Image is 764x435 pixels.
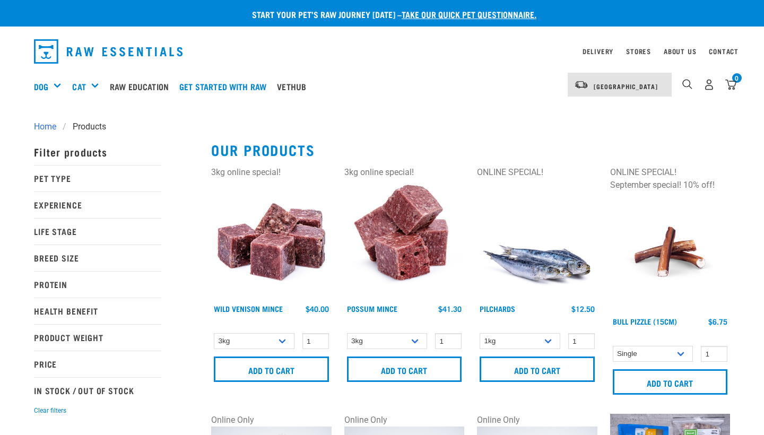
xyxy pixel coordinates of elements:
[34,298,161,324] p: Health Benefit
[34,165,161,192] p: Pet Type
[34,80,48,93] a: Dog
[613,319,677,323] a: Bull Pizzle (15cm)
[34,120,56,133] span: Home
[732,73,742,83] div: 0
[594,84,658,88] span: [GEOGRAPHIC_DATA]
[25,35,739,68] nav: dropdown navigation
[435,333,462,350] input: 1
[477,166,597,179] div: ONLINE SPECIAL!
[72,80,85,93] a: Cat
[34,120,730,133] nav: breadcrumbs
[571,304,595,313] div: $12.50
[344,166,465,179] div: 3kg online special!
[583,49,613,53] a: Delivery
[438,304,462,313] div: $41.30
[214,307,283,310] a: Wild Venison Mince
[34,324,161,351] p: Product Weight
[34,39,183,64] img: Raw Essentials Logo
[34,218,161,245] p: Life Stage
[480,307,515,310] a: Pilchards
[211,179,332,299] img: Pile Of Cubed Wild Venison Mince For Pets
[701,346,727,362] input: 1
[347,356,462,382] input: Add to cart
[610,192,731,312] img: Bull Pizzle
[344,414,465,427] div: Online Only
[704,79,715,90] img: user.png
[34,406,66,415] button: Clear filters
[34,377,161,404] p: In Stock / Out Of Stock
[610,179,731,192] div: September special! 10% off!
[568,333,595,350] input: 1
[664,49,696,53] a: About Us
[344,179,465,299] img: 1102 Possum Mince 01
[306,304,329,313] div: $40.00
[214,356,329,382] input: Add to cart
[34,138,161,165] p: Filter products
[34,245,161,271] p: Breed Size
[211,142,730,158] h2: Our Products
[34,271,161,298] p: Protein
[211,166,332,179] div: 3kg online special!
[274,65,314,108] a: Vethub
[709,49,739,53] a: Contact
[347,307,397,310] a: Possum Mince
[34,351,161,377] p: Price
[177,65,274,108] a: Get started with Raw
[477,179,597,299] img: Four Whole Pilchards
[613,369,728,395] input: Add to cart
[610,166,731,179] div: ONLINE SPECIAL!
[725,79,736,90] img: home-icon@2x.png
[211,414,332,427] div: Online Only
[34,192,161,218] p: Experience
[574,80,588,90] img: van-moving.png
[626,49,651,53] a: Stores
[477,414,597,427] div: Online Only
[34,120,63,133] a: Home
[682,79,692,89] img: home-icon-1@2x.png
[402,12,536,16] a: take our quick pet questionnaire.
[302,333,329,350] input: 1
[708,317,727,326] div: $6.75
[107,65,177,108] a: Raw Education
[480,356,595,382] input: Add to cart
